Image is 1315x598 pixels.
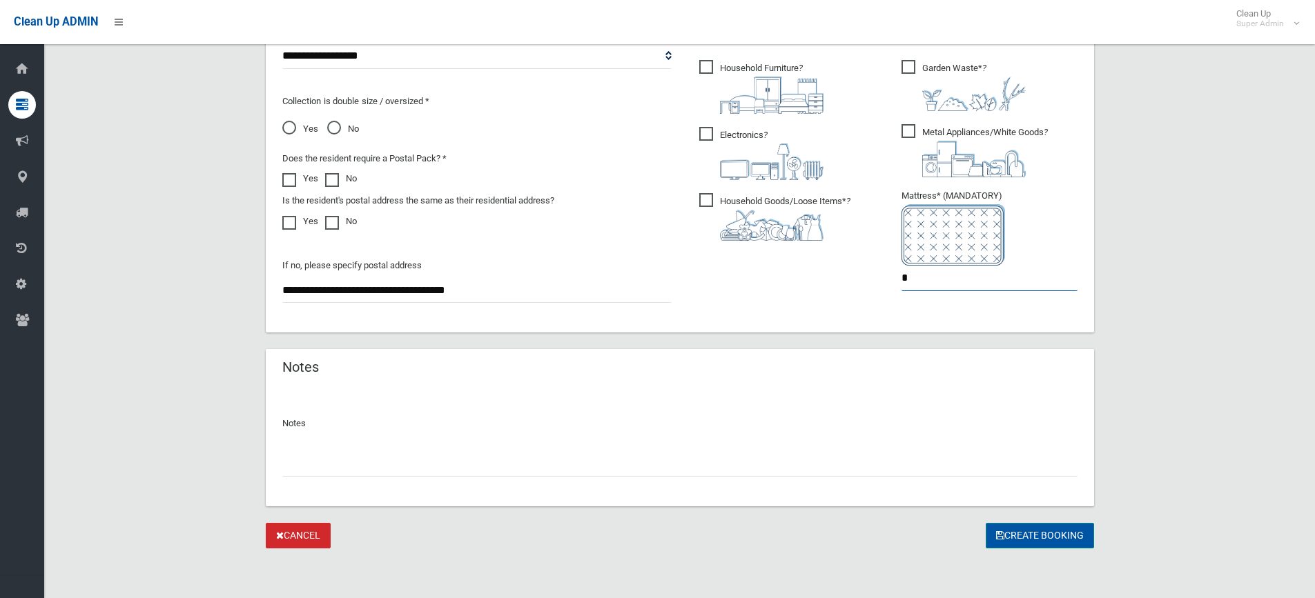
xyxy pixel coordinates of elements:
[282,170,318,187] label: Yes
[699,193,850,241] span: Household Goods/Loose Items*
[902,204,1005,266] img: e7408bece873d2c1783593a074e5cb2f.png
[699,127,824,180] span: Electronics
[282,213,318,230] label: Yes
[902,190,1078,266] span: Mattress* (MANDATORY)
[1236,19,1284,29] small: Super Admin
[720,77,824,114] img: aa9efdbe659d29b613fca23ba79d85cb.png
[325,170,357,187] label: No
[282,93,672,110] p: Collection is double size / oversized *
[325,213,357,230] label: No
[720,130,824,180] i: ?
[1229,8,1298,29] span: Clean Up
[986,523,1094,548] button: Create Booking
[922,127,1048,177] i: ?
[266,523,331,548] a: Cancel
[922,63,1026,111] i: ?
[922,141,1026,177] img: 36c1b0289cb1767239cdd3de9e694f19.png
[720,143,824,180] img: 394712a680b73dbc3d2a6a3a7ffe5a07.png
[327,121,359,137] span: No
[699,60,824,114] span: Household Furniture
[282,415,1078,432] p: Notes
[266,354,335,381] header: Notes
[902,60,1026,111] span: Garden Waste*
[14,15,98,28] span: Clean Up ADMIN
[720,210,824,241] img: b13cc3517677393f34c0a387616ef184.png
[282,150,447,167] label: Does the resident require a Postal Pack? *
[282,121,318,137] span: Yes
[902,124,1048,177] span: Metal Appliances/White Goods
[720,63,824,114] i: ?
[282,192,554,209] label: Is the resident's postal address the same as their residential address?
[720,196,850,241] i: ?
[922,77,1026,111] img: 4fd8a5c772b2c999c83690221e5242e0.png
[282,257,422,274] label: If no, please specify postal address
